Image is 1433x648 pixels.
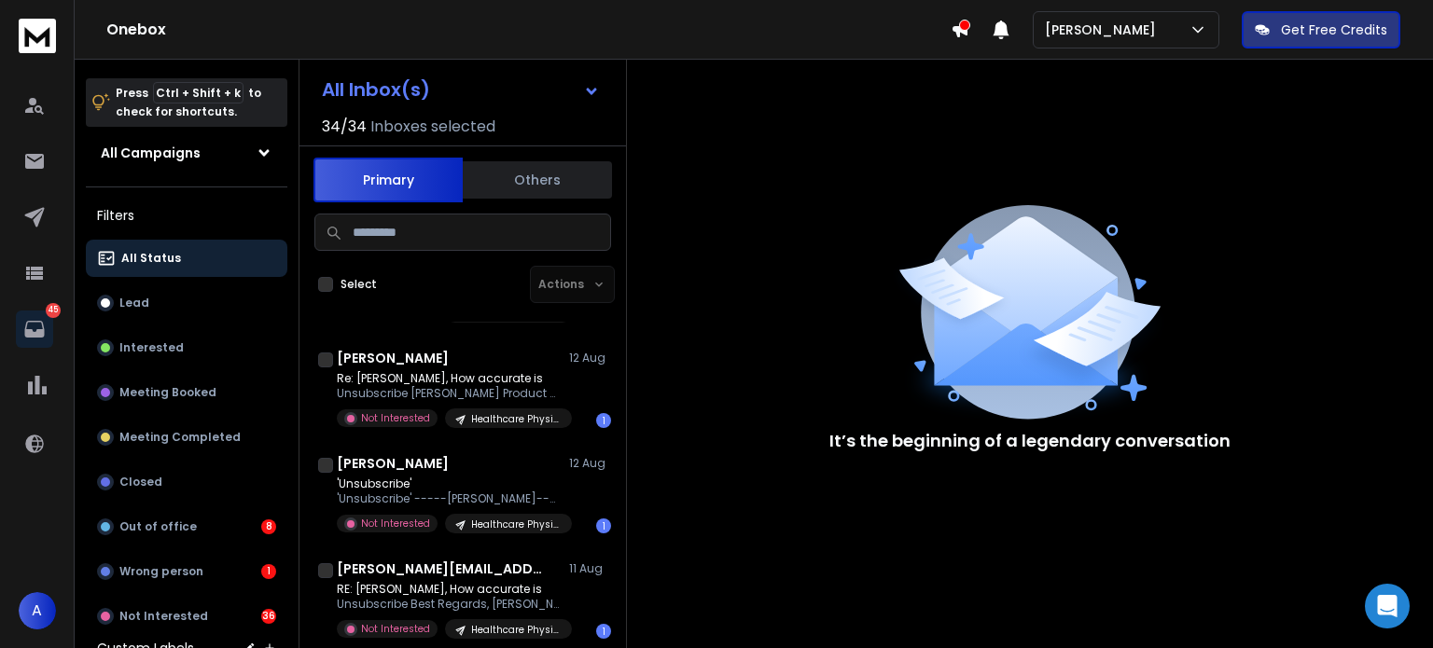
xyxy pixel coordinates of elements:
[101,144,201,162] h1: All Campaigns
[337,371,561,386] p: Re: [PERSON_NAME], How accurate is
[86,329,287,366] button: Interested
[337,582,561,597] p: RE: [PERSON_NAME], How accurate is
[322,80,430,99] h1: All Inbox(s)
[86,202,287,228] h3: Filters
[86,463,287,501] button: Closed
[121,251,181,266] p: All Status
[153,82,243,103] span: Ctrl + Shift + k
[86,419,287,456] button: Meeting Completed
[19,592,56,629] button: A
[261,564,276,579] div: 1
[569,456,611,471] p: 12 Aug
[1242,11,1400,48] button: Get Free Credits
[119,296,149,310] p: Lead
[569,561,611,576] p: 11 Aug
[119,519,197,534] p: Out of office
[337,491,561,506] p: 'Unsubscribe' -----[PERSON_NAME]----- Von: [PERSON_NAME]
[86,374,287,411] button: Meeting Booked
[86,134,287,172] button: All Campaigns
[119,340,184,355] p: Interested
[569,351,611,365] p: 12 Aug
[337,386,561,401] p: Unsubscribe [PERSON_NAME] Product Marketing
[86,508,287,545] button: Out of office8
[86,553,287,590] button: Wrong person1
[119,475,162,489] p: Closed
[370,116,495,138] h3: Inboxes selected
[46,303,61,318] p: 45
[337,597,561,612] p: Unsubscribe Best Regards, [PERSON_NAME]
[119,430,241,445] p: Meeting Completed
[116,84,261,121] p: Press to check for shortcuts.
[86,240,287,277] button: All Status
[337,349,449,367] h1: [PERSON_NAME]
[596,624,611,639] div: 1
[86,598,287,635] button: Not Interested36
[19,19,56,53] img: logo
[261,519,276,534] div: 8
[86,284,287,322] button: Lead
[119,609,208,624] p: Not Interested
[261,609,276,624] div: 36
[16,310,53,348] a: 45
[1365,584,1410,628] div: Open Intercom Messenger
[337,454,449,473] h1: [PERSON_NAME]
[1045,21,1163,39] p: [PERSON_NAME]
[307,71,615,108] button: All Inbox(s)
[106,19,951,41] h1: Onebox
[337,476,561,491] p: 'Unsubscribe'
[337,559,542,578] h1: [PERSON_NAME][EMAIL_ADDRESS][DOMAIN_NAME]
[471,412,561,426] p: Healthcare Physicians Lists
[322,116,367,138] span: 34 / 34
[596,518,611,533] div: 1
[463,159,612,200] button: Others
[829,428,1231,454] p: It’s the beginning of a legendary conversation
[119,385,216,400] p: Meeting Booked
[471,517,561,531] p: Healthcare Physicians Lists
[361,411,430,425] p: Not Interested
[471,623,561,637] p: Healthcare Physicians Lists
[341,277,377,292] label: Select
[1281,21,1387,39] p: Get Free Credits
[119,564,203,579] p: Wrong person
[313,158,463,202] button: Primary
[361,622,430,636] p: Not Interested
[361,517,430,531] p: Not Interested
[596,413,611,428] div: 1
